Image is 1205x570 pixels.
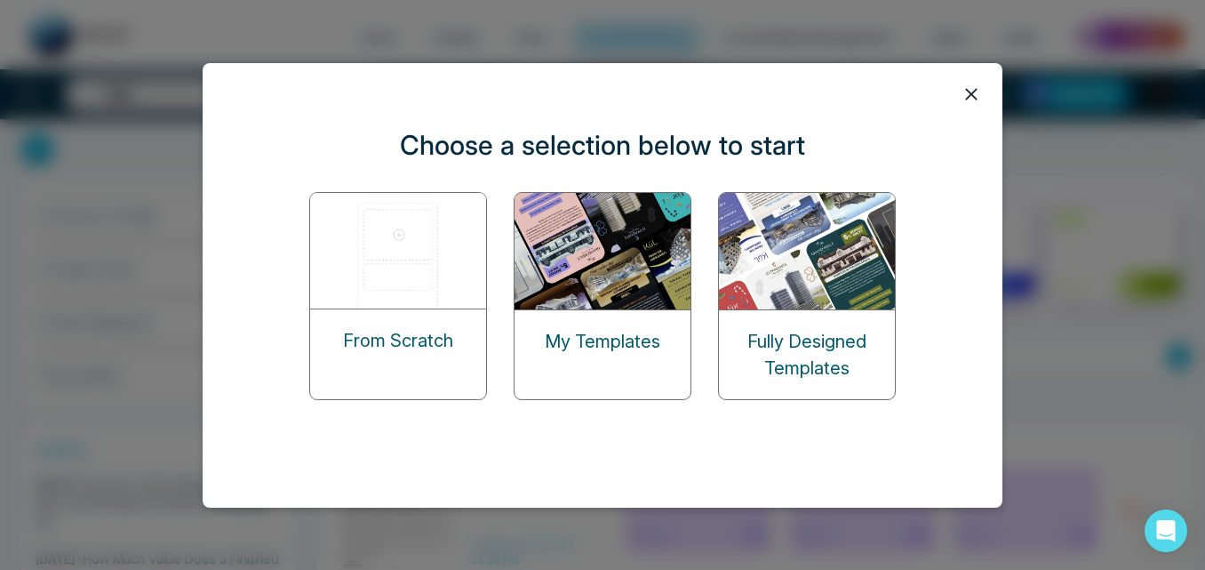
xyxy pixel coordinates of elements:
img: start-from-scratch.png [310,193,488,309]
img: my-templates.png [515,193,692,309]
p: My Templates [545,328,660,355]
img: designed-templates.png [719,193,897,309]
p: Choose a selection below to start [400,125,805,165]
div: Open Intercom Messenger [1145,510,1187,552]
p: From Scratch [343,327,453,354]
p: Fully Designed Templates [719,328,895,381]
